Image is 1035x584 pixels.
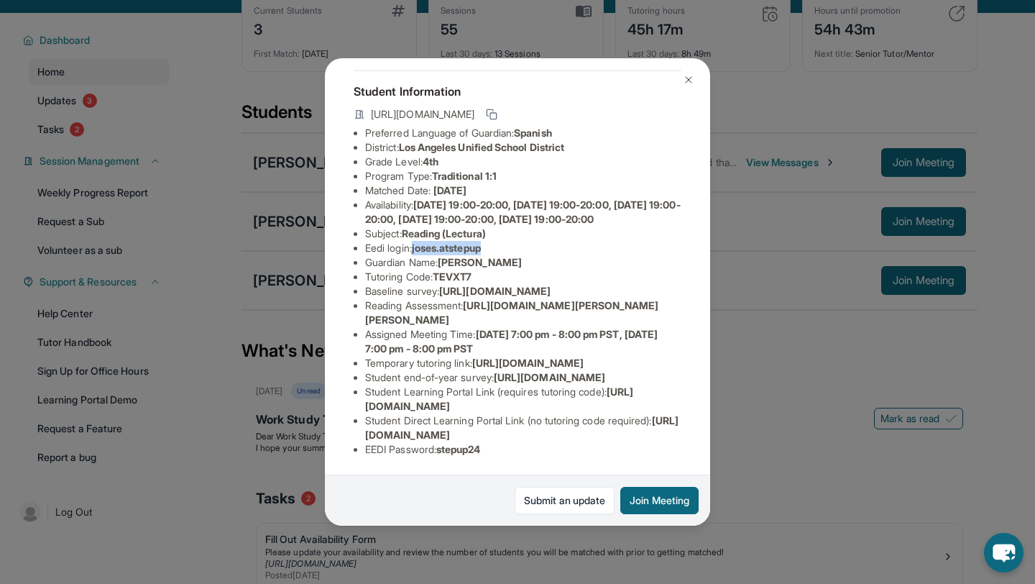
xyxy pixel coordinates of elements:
[365,385,681,414] li: Student Learning Portal Link (requires tutoring code) :
[365,227,681,241] li: Subject :
[402,227,486,239] span: Reading (Lectura)
[365,356,681,370] li: Temporary tutoring link :
[365,298,681,327] li: Reading Assessment :
[436,443,481,455] span: stepup24
[433,270,471,283] span: TEVXT7
[371,107,474,122] span: [URL][DOMAIN_NAME]
[365,270,681,284] li: Tutoring Code :
[365,183,681,198] li: Matched Date:
[365,126,681,140] li: Preferred Language of Guardian:
[365,155,681,169] li: Grade Level:
[439,285,551,297] span: [URL][DOMAIN_NAME]
[683,74,694,86] img: Close Icon
[365,327,681,356] li: Assigned Meeting Time :
[365,328,658,355] span: [DATE] 7:00 pm - 8:00 pm PST, [DATE] 7:00 pm - 8:00 pm PST
[365,284,681,298] li: Baseline survey :
[438,256,522,268] span: [PERSON_NAME]
[365,198,681,227] li: Availability:
[620,487,699,514] button: Join Meeting
[354,83,681,100] h4: Student Information
[365,241,681,255] li: Eedi login :
[494,371,605,383] span: [URL][DOMAIN_NAME]
[365,442,681,457] li: EEDI Password :
[433,184,466,196] span: [DATE]
[365,370,681,385] li: Student end-of-year survey :
[365,169,681,183] li: Program Type:
[514,127,552,139] span: Spanish
[515,487,615,514] a: Submit an update
[365,299,659,326] span: [URL][DOMAIN_NAME][PERSON_NAME][PERSON_NAME]
[472,357,584,369] span: [URL][DOMAIN_NAME]
[365,414,681,442] li: Student Direct Learning Portal Link (no tutoring code required) :
[365,255,681,270] li: Guardian Name :
[483,106,500,123] button: Copy link
[423,155,438,168] span: 4th
[365,199,681,225] span: [DATE] 19:00-20:00, [DATE] 19:00-20:00, [DATE] 19:00-20:00, [DATE] 19:00-20:00, [DATE] 19:00-20:00
[365,140,681,155] li: District:
[412,242,481,254] span: joses.atstepup
[984,533,1023,572] button: chat-button
[432,170,497,182] span: Traditional 1:1
[399,141,564,153] span: Los Angeles Unified School District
